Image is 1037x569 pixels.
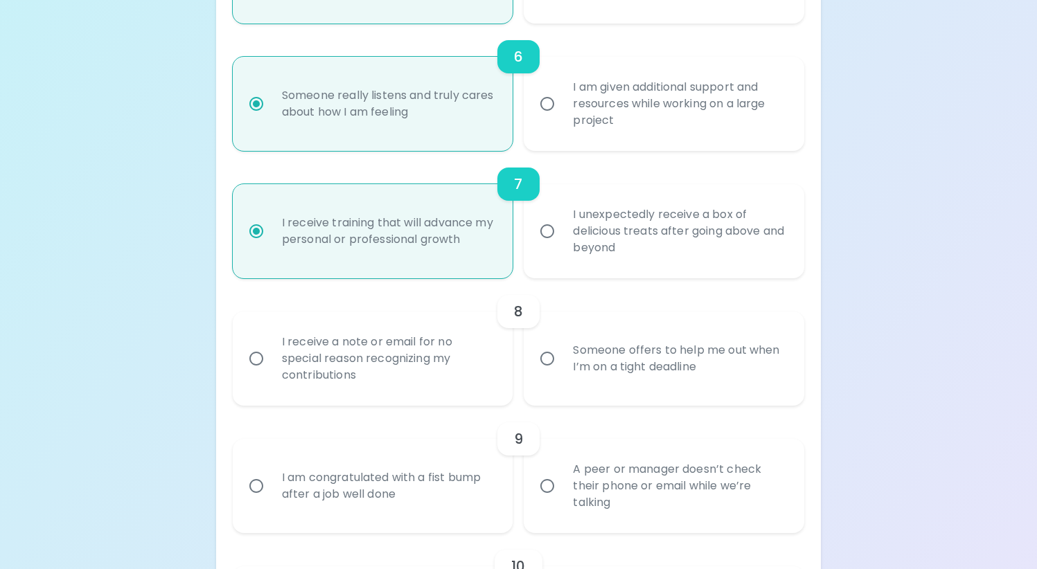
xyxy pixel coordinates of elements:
div: I receive a note or email for no special reason recognizing my contributions [271,317,506,400]
div: I am congratulated with a fist bump after a job well done [271,453,506,519]
div: choice-group-check [233,406,804,533]
div: choice-group-check [233,151,804,278]
div: Someone offers to help me out when I’m on a tight deadline [562,325,797,392]
div: choice-group-check [233,278,804,406]
h6: 9 [514,428,523,450]
div: choice-group-check [233,24,804,151]
h6: 6 [514,46,523,68]
div: A peer or manager doesn’t check their phone or email while we’re talking [562,444,797,527]
div: I am given additional support and resources while working on a large project [562,62,797,145]
h6: 7 [514,173,522,195]
div: I receive training that will advance my personal or professional growth [271,198,506,264]
h6: 8 [514,300,523,323]
div: I unexpectedly receive a box of delicious treats after going above and beyond [562,190,797,273]
div: Someone really listens and truly cares about how I am feeling [271,71,506,137]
